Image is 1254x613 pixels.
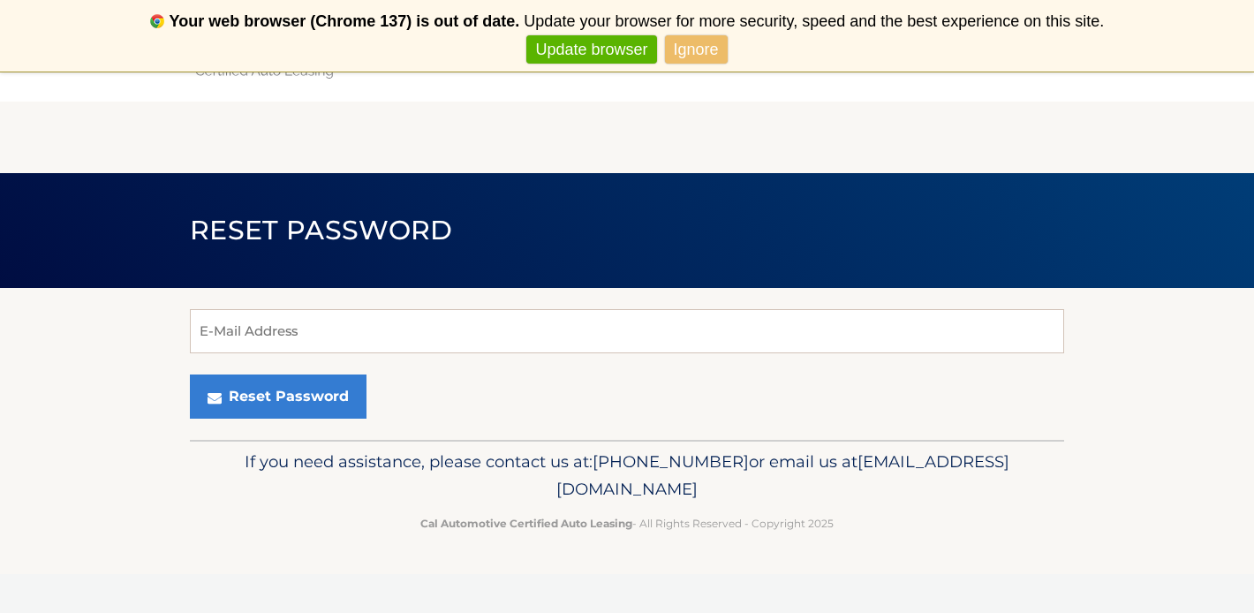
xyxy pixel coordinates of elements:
[420,517,632,530] strong: Cal Automotive Certified Auto Leasing
[201,448,1053,504] p: If you need assistance, please contact us at: or email us at
[593,451,749,472] span: [PHONE_NUMBER]
[190,309,1064,353] input: E-Mail Address
[170,12,520,30] b: Your web browser (Chrome 137) is out of date.
[190,375,366,419] button: Reset Password
[190,214,452,246] span: Reset Password
[524,12,1104,30] span: Update your browser for more security, speed and the best experience on this site.
[201,514,1053,533] p: - All Rights Reserved - Copyright 2025
[665,35,728,64] a: Ignore
[526,35,656,64] a: Update browser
